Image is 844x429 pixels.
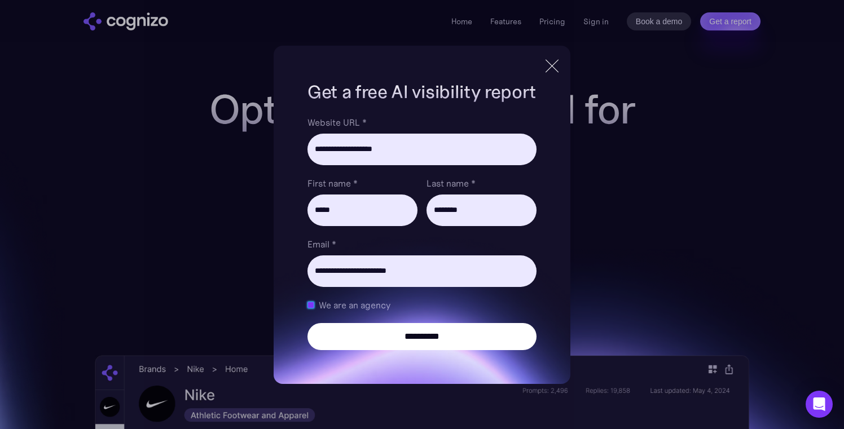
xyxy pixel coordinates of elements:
form: Brand Report Form [307,116,537,350]
label: Last name * [427,176,537,190]
label: First name * [307,176,417,190]
label: Website URL * [307,116,537,129]
h1: Get a free AI visibility report [307,79,537,104]
label: Email * [307,237,537,251]
div: Open Intercom Messenger [806,391,833,418]
span: We are an agency [319,298,390,312]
